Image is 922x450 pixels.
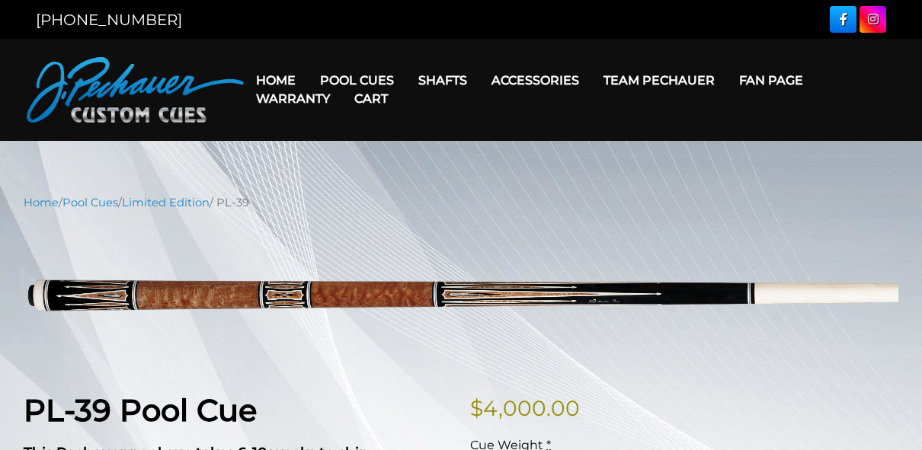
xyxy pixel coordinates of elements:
[406,61,479,100] a: Shafts
[27,57,244,123] img: Pechauer Custom Cues
[36,11,182,29] a: [PHONE_NUMBER]
[470,395,580,421] bdi: 4,000.00
[727,61,815,100] a: Fan Page
[62,196,118,209] a: Pool Cues
[470,395,483,421] span: $
[24,196,59,209] a: Home
[479,61,591,100] a: Accessories
[24,391,257,429] strong: PL-39 Pool Cue
[122,196,210,209] a: Limited Edition
[24,222,898,368] img: pl-39.png
[244,79,342,118] a: Warranty
[24,194,898,211] nav: Breadcrumb
[244,61,308,100] a: Home
[591,61,727,100] a: Team Pechauer
[342,79,400,118] a: Cart
[308,61,406,100] a: Pool Cues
